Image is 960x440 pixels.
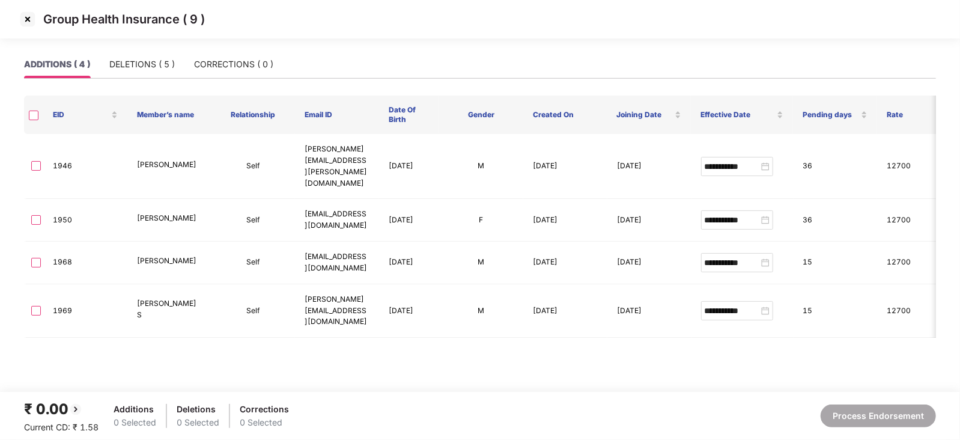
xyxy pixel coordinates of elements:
td: 1969 [43,284,127,338]
td: 1968 [43,242,127,284]
div: 0 Selected [240,416,289,429]
p: [PERSON_NAME] [137,255,202,267]
p: [PERSON_NAME] [137,159,202,171]
div: ₹ 0.00 [24,398,99,421]
td: [DATE] [523,134,607,199]
td: Self [211,242,296,284]
td: [DATE] [379,242,439,284]
th: Created On [523,96,607,134]
th: EID [43,96,127,134]
td: [DATE] [379,284,439,338]
th: Gender [439,96,523,134]
th: Pending days [793,96,877,134]
td: 36 [794,134,878,199]
td: 1946 [43,134,127,199]
img: svg+xml;base64,PHN2ZyBpZD0iQ3Jvc3MtMzJ4MzIiIHhtbG5zPSJodHRwOi8vd3d3LnczLm9yZy8yMDAwL3N2ZyIgd2lkdG... [18,10,37,29]
th: Member’s name [127,96,211,134]
td: 36 [794,199,878,242]
div: ADDITIONS ( 4 ) [24,58,90,71]
td: 15 [794,242,878,284]
td: [PERSON_NAME][EMAIL_ADDRESS][PERSON_NAME][DOMAIN_NAME] [295,134,379,199]
span: Pending days [803,110,858,120]
th: Effective Date [691,96,793,134]
td: [DATE] [607,134,691,199]
button: Process Endorsement [821,405,936,427]
td: [DATE] [607,199,691,242]
td: 15 [794,284,878,338]
th: Relationship [211,96,296,134]
th: Email ID [295,96,379,134]
td: F [439,199,523,242]
td: [DATE] [379,134,439,199]
td: [DATE] [607,242,691,284]
span: Joining Date [617,110,673,120]
span: Effective Date [700,110,774,120]
td: [EMAIL_ADDRESS][DOMAIN_NAME] [295,199,379,242]
td: [DATE] [607,284,691,338]
div: Corrections [240,403,289,416]
td: Self [211,134,296,199]
td: Self [211,284,296,338]
th: Joining Date [607,96,691,134]
p: [PERSON_NAME] S [137,298,202,321]
td: M [439,134,523,199]
div: 0 Selected [114,416,156,429]
span: EID [53,110,109,120]
td: [PERSON_NAME][EMAIL_ADDRESS][DOMAIN_NAME] [295,284,379,338]
th: Date Of Birth [379,96,439,134]
img: svg+xml;base64,PHN2ZyBpZD0iQmFjay0yMHgyMCIgeG1sbnM9Imh0dHA6Ly93d3cudzMub3JnLzIwMDAvc3ZnIiB3aWR0aD... [68,402,83,417]
div: DELETIONS ( 5 ) [109,58,175,71]
td: Self [211,199,296,242]
td: [EMAIL_ADDRESS][DOMAIN_NAME] [295,242,379,284]
td: M [439,284,523,338]
p: Group Health Insurance ( 9 ) [43,12,205,26]
span: Current CD: ₹ 1.58 [24,422,99,432]
div: Additions [114,403,156,416]
div: 0 Selected [177,416,219,429]
div: Deletions [177,403,219,416]
p: [PERSON_NAME] [137,213,202,224]
td: [DATE] [523,242,607,284]
td: [DATE] [523,199,607,242]
div: CORRECTIONS ( 0 ) [194,58,273,71]
td: 1950 [43,199,127,242]
td: [DATE] [523,284,607,338]
td: [DATE] [379,199,439,242]
td: M [439,242,523,284]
